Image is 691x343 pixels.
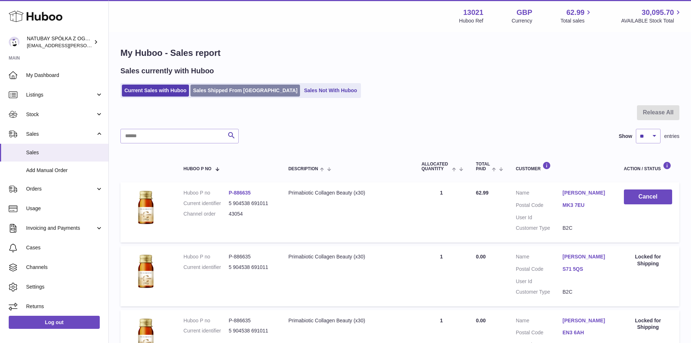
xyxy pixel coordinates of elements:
[621,8,682,24] a: 30,095.70 AVAILABLE Stock Total
[516,317,563,326] dt: Name
[190,85,300,97] a: Sales Shipped From [GEOGRAPHIC_DATA]
[128,253,164,290] img: 130211698054880.jpg
[624,253,672,267] div: Locked for Shipping
[26,91,95,98] span: Listings
[560,8,593,24] a: 62.99 Total sales
[26,111,95,118] span: Stock
[229,211,274,217] dd: 43054
[563,189,609,196] a: [PERSON_NAME]
[414,246,469,306] td: 1
[120,47,679,59] h1: My Huboo - Sales report
[624,189,672,204] button: Cancel
[516,202,563,211] dt: Postal Code
[288,167,318,171] span: Description
[516,278,563,285] dt: User Id
[27,42,145,48] span: [EMAIL_ADDRESS][PERSON_NAME][DOMAIN_NAME]
[563,253,609,260] a: [PERSON_NAME]
[516,189,563,198] dt: Name
[184,189,229,196] dt: Huboo P no
[516,329,563,338] dt: Postal Code
[563,225,609,232] dd: B2C
[516,266,563,274] dt: Postal Code
[26,225,95,232] span: Invoicing and Payments
[229,200,274,207] dd: 5 904538 691011
[517,8,532,17] strong: GBP
[229,190,251,196] a: P-886635
[288,189,407,196] div: Primabiotic Collagen Beauty (x30)
[184,211,229,217] dt: Channel order
[516,162,609,171] div: Customer
[476,190,489,196] span: 62.99
[120,66,214,76] h2: Sales currently with Huboo
[184,253,229,260] dt: Huboo P no
[463,8,484,17] strong: 13021
[9,316,100,329] a: Log out
[516,214,563,221] dt: User Id
[414,182,469,242] td: 1
[459,17,484,24] div: Huboo Ref
[516,253,563,262] dt: Name
[476,162,490,171] span: Total paid
[619,133,632,140] label: Show
[566,8,584,17] span: 62.99
[26,303,103,310] span: Returns
[516,289,563,295] dt: Customer Type
[229,264,274,271] dd: 5 904538 691011
[184,167,211,171] span: Huboo P no
[421,162,450,171] span: ALLOCATED Quantity
[624,317,672,331] div: Locked for Shipping
[229,253,274,260] dd: P-886635
[26,283,103,290] span: Settings
[288,253,407,260] div: Primabiotic Collagen Beauty (x30)
[229,317,274,324] dd: P-886635
[664,133,679,140] span: entries
[184,327,229,334] dt: Current identifier
[563,289,609,295] dd: B2C
[642,8,674,17] span: 30,095.70
[9,37,20,48] img: kacper.antkowski@natubay.pl
[128,189,164,226] img: 130211698054880.jpg
[184,264,229,271] dt: Current identifier
[563,317,609,324] a: [PERSON_NAME]
[563,329,609,336] a: EN3 6AH
[563,202,609,209] a: MK3 7EU
[476,254,486,260] span: 0.00
[26,244,103,251] span: Cases
[26,264,103,271] span: Channels
[26,72,103,79] span: My Dashboard
[560,17,593,24] span: Total sales
[26,131,95,138] span: Sales
[122,85,189,97] a: Current Sales with Huboo
[184,317,229,324] dt: Huboo P no
[26,185,95,192] span: Orders
[512,17,532,24] div: Currency
[26,167,103,174] span: Add Manual Order
[516,225,563,232] dt: Customer Type
[229,327,274,334] dd: 5 904538 691011
[288,317,407,324] div: Primabiotic Collagen Beauty (x30)
[26,205,103,212] span: Usage
[621,17,682,24] span: AVAILABLE Stock Total
[27,35,92,49] div: NATUBAY SPÓŁKA Z OGRANICZONĄ ODPOWIEDZIALNOŚCIĄ
[563,266,609,273] a: S71 5QS
[624,162,672,171] div: Action / Status
[26,149,103,156] span: Sales
[301,85,359,97] a: Sales Not With Huboo
[184,200,229,207] dt: Current identifier
[476,318,486,323] span: 0.00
